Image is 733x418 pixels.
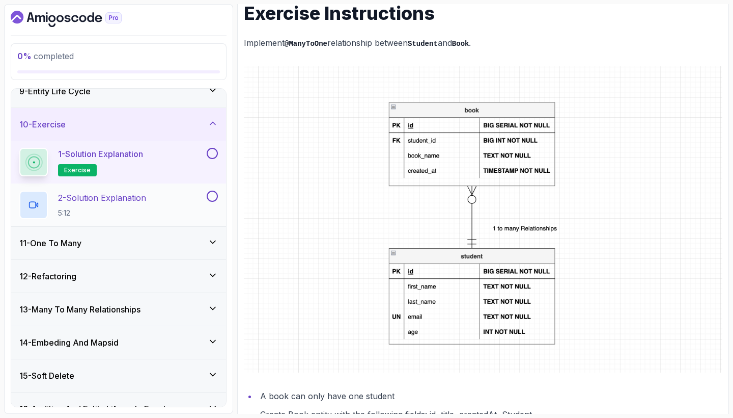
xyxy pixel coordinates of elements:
button: 9-Entity Life Cycle [11,75,226,108]
span: completed [17,51,74,61]
button: 12-Refactoring [11,260,226,293]
h3: 15 - Soft Delete [19,370,74,382]
button: 1-Solution Explanationexercise [19,148,218,176]
button: 11-One To Many [11,227,226,259]
span: 0 % [17,51,32,61]
h3: 11 - One To Many [19,237,81,249]
h3: 10 - Exercise [19,118,66,130]
p: 2 - Solution Explanation [58,192,146,204]
p: 5:12 [58,208,146,218]
p: 1 - Solution Explanation [58,148,143,160]
p: Implement relationship between and . [244,36,722,50]
button: 14-Embeding And Mapsid [11,326,226,359]
h3: 12 - Refactoring [19,270,76,282]
span: exercise [64,166,91,174]
li: A book can only have one student [257,389,722,403]
h3: 13 - Many To Many Relationships [19,303,140,316]
h1: Exercise Instructions [244,3,722,23]
button: 10-Exercise [11,108,226,141]
h3: 9 - Entity Life Cycle [19,85,91,97]
code: Student [408,40,438,48]
h3: 14 - Embeding And Mapsid [19,336,119,349]
button: 15-Soft Delete [11,359,226,392]
h3: 16 - Auditing And Entity Lifecycle Events [19,403,170,415]
code: Book [452,40,469,48]
a: Dashboard [11,11,145,27]
img: Exercise [244,66,722,373]
code: @ManyToOne [285,40,327,48]
button: 2-Solution Explanation5:12 [19,191,218,219]
button: 13-Many To Many Relationships [11,293,226,326]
